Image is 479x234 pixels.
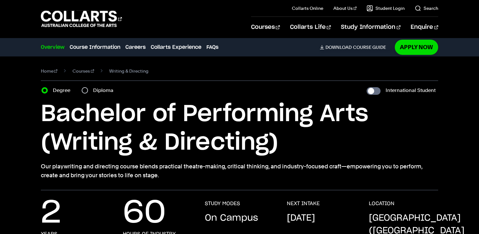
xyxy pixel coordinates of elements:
label: Degree [53,86,74,95]
a: Courses [72,67,94,75]
a: About Us [333,5,357,11]
h3: NEXT INTAKE [287,200,320,207]
a: Study Information [341,17,400,38]
p: [DATE] [287,212,315,224]
span: Download [325,44,352,50]
span: Writing & Directing [109,67,148,75]
a: DownloadCourse Guide [320,44,391,50]
a: Home [41,67,58,75]
p: On Campus [205,212,258,224]
a: Apply Now [395,40,438,55]
a: Search [415,5,438,11]
h3: STUDY MODES [205,200,240,207]
p: 60 [123,200,166,226]
label: International Student [386,86,436,95]
a: Course Information [70,43,120,51]
a: Overview [41,43,65,51]
h3: LOCATION [369,200,394,207]
a: Student Login [367,5,405,11]
p: Our playwriting and directing course blends practical theatre-making, critical thinking, and indu... [41,162,438,180]
a: FAQs [206,43,218,51]
a: Collarts Life [290,17,331,38]
a: Careers [125,43,146,51]
p: 2 [41,200,61,226]
a: Courses [251,17,280,38]
div: Go to homepage [41,10,122,28]
a: Collarts Online [292,5,323,11]
a: Enquire [411,17,438,38]
a: Collarts Experience [151,43,201,51]
label: Diploma [93,86,117,95]
h1: Bachelor of Performing Arts (Writing & Directing) [41,100,438,157]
